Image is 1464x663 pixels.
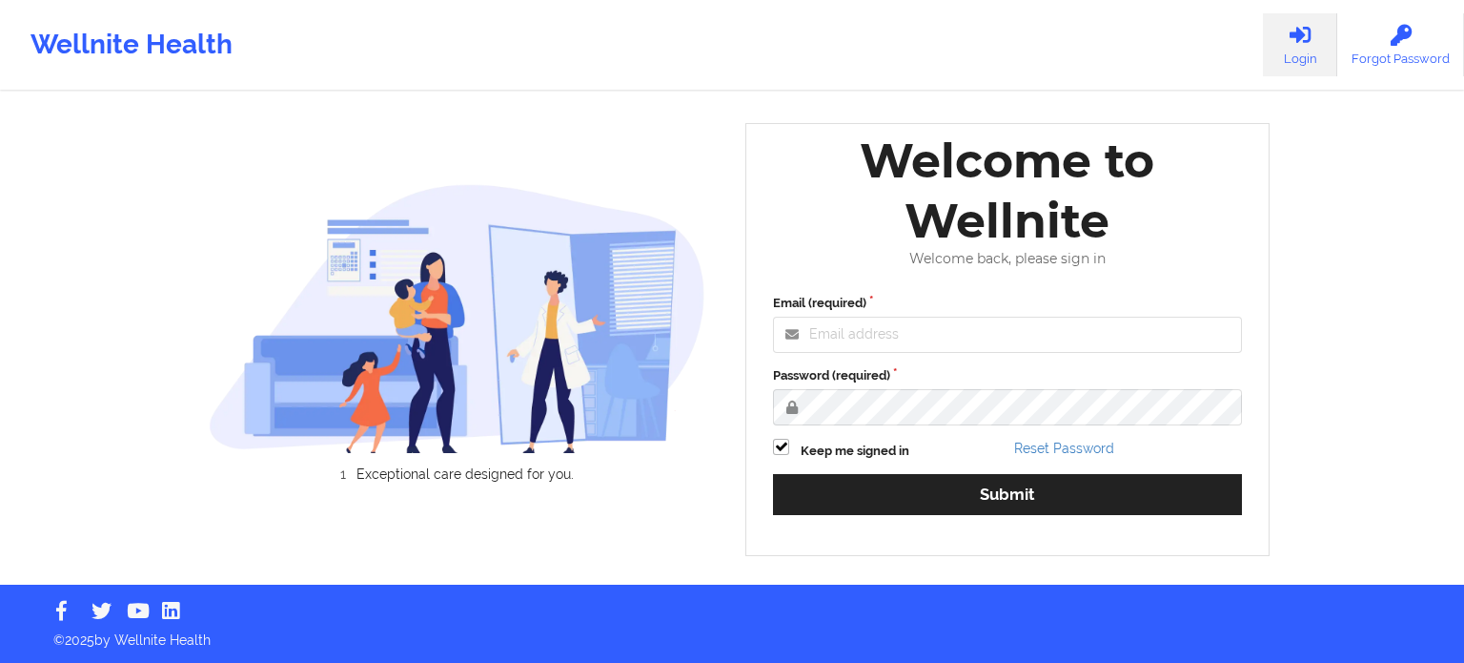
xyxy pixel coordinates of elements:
img: wellnite-auth-hero_200.c722682e.png [209,183,706,453]
div: Welcome to Wellnite [760,131,1255,251]
input: Email address [773,317,1242,353]
label: Password (required) [773,366,1242,385]
li: Exceptional care designed for you. [225,466,705,482]
div: Welcome back, please sign in [760,251,1255,267]
a: Forgot Password [1337,13,1464,76]
p: © 2025 by Wellnite Health [40,617,1424,650]
a: Login [1263,13,1337,76]
button: Submit [773,474,1242,515]
a: Reset Password [1014,441,1114,456]
label: Email (required) [773,294,1242,313]
label: Keep me signed in [801,442,909,461]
